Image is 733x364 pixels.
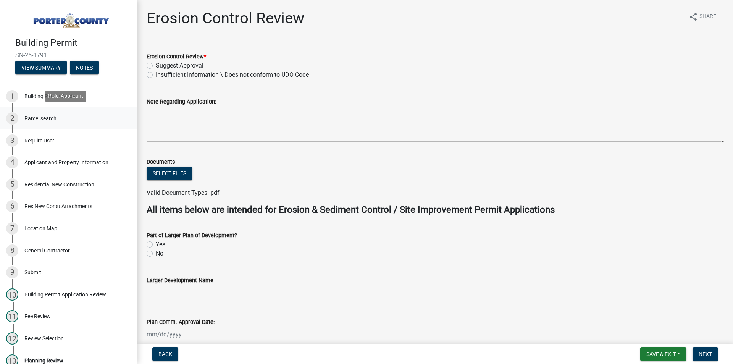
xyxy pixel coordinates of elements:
[45,91,86,102] div: Role: Applicant
[147,9,304,28] h1: Erosion Control Review
[699,12,716,21] span: Share
[683,9,722,24] button: shareShare
[147,160,175,165] label: Documents
[156,249,163,258] label: No
[70,65,99,71] wm-modal-confirm: Notes
[6,178,18,191] div: 5
[15,8,125,29] img: Porter County, Indiana
[147,189,220,196] span: Valid Document Types: pdf
[156,70,309,79] label: Insufficient Information \ Does not conform to UDO Code
[156,240,165,249] label: Yes
[147,320,215,325] label: Plan Comm. Approval Date:
[6,332,18,345] div: 12
[689,12,698,21] i: share
[6,222,18,235] div: 7
[24,116,57,121] div: Parcel search
[15,37,131,49] h4: Building Permit
[147,233,237,238] label: Part of Larger Plan of Development?
[24,226,57,231] div: Location Map
[6,200,18,212] div: 6
[6,310,18,322] div: 11
[24,270,41,275] div: Submit
[6,112,18,125] div: 2
[147,54,206,60] label: Erosion Control Review
[6,288,18,301] div: 10
[24,138,54,143] div: Require User
[156,61,203,70] label: Suggest Approval
[6,134,18,147] div: 3
[24,314,51,319] div: Fee Review
[24,160,108,165] div: Applicant and Property Information
[24,248,70,253] div: General Contractor
[646,351,676,357] span: Save & Exit
[699,351,712,357] span: Next
[70,61,99,74] button: Notes
[640,347,686,361] button: Save & Exit
[147,204,555,215] strong: All items below are intended for Erosion & Sediment Control / Site Improvement Permit Applications
[147,167,192,180] button: Select files
[147,327,216,342] input: mm/dd/yyyy
[147,99,216,105] label: Note Regarding Application:
[147,278,213,283] label: Larger Development Name
[24,182,94,187] div: Residential New Construction
[15,65,67,71] wm-modal-confirm: Summary
[6,156,18,168] div: 4
[24,292,106,297] div: Building Permit Application Review
[24,94,75,99] div: Building Permit Guide
[15,52,122,59] span: SN-25-1791
[6,244,18,257] div: 8
[24,336,64,341] div: Review Selection
[6,90,18,102] div: 1
[24,204,92,209] div: Res New Const Attachments
[24,358,63,363] div: Planning Review
[6,266,18,278] div: 9
[693,347,718,361] button: Next
[152,347,178,361] button: Back
[158,351,172,357] span: Back
[15,61,67,74] button: View Summary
